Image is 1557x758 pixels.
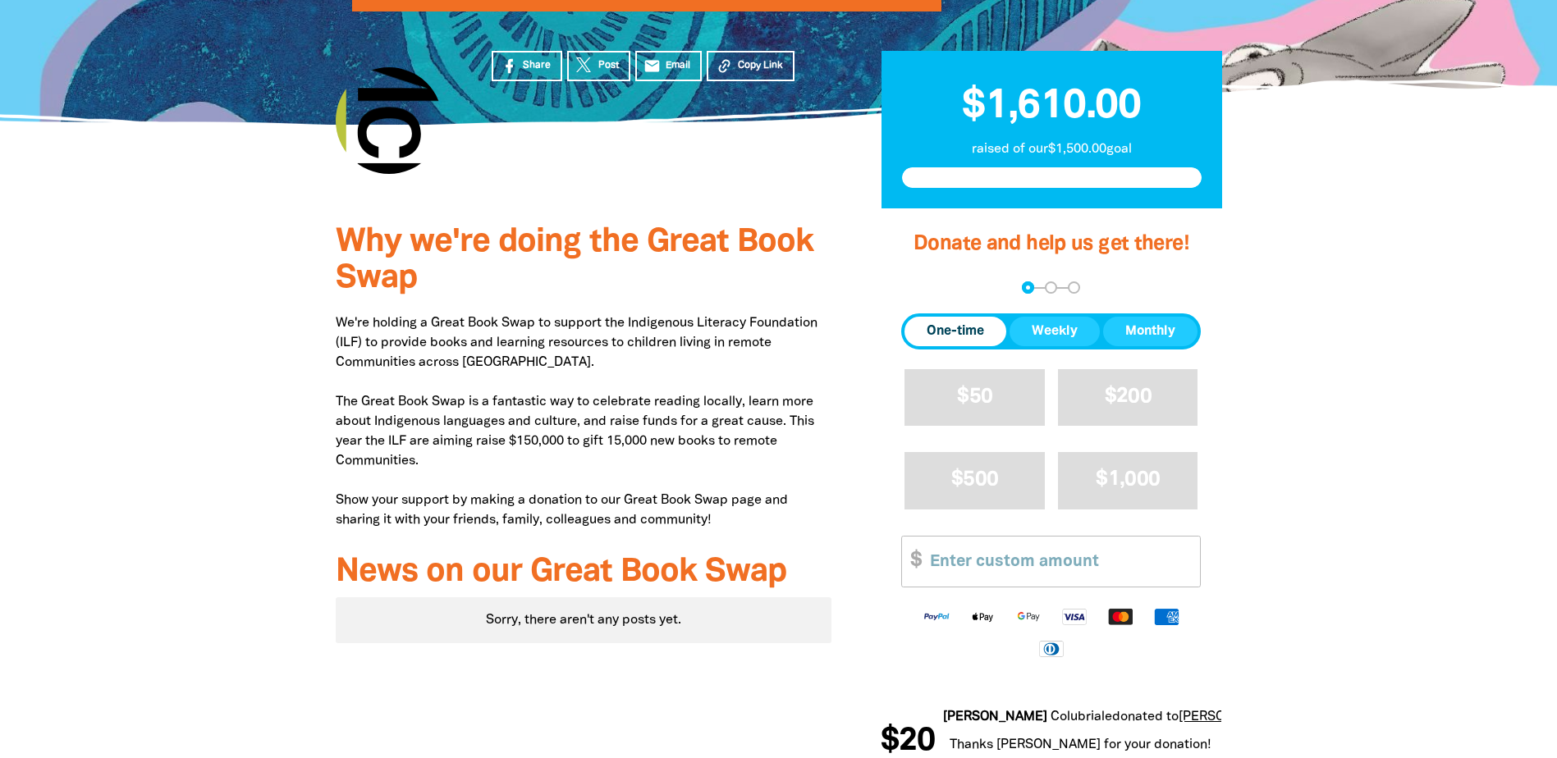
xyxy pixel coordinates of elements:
[567,51,630,81] a: Post
[1022,281,1034,294] button: Navigate to step 1 of 3 to enter your donation amount
[1048,711,1110,723] em: Colubriale
[1032,322,1078,341] span: Weekly
[1068,281,1080,294] button: Navigate to step 3 of 3 to enter your payment details
[904,369,1045,426] button: $50
[635,51,703,81] a: emailEmail
[738,58,783,73] span: Copy Link
[918,537,1200,587] input: Enter custom amount
[336,597,832,643] div: Paginated content
[901,313,1201,349] div: Donation frequency
[914,607,959,626] img: Paypal logo
[598,58,619,73] span: Post
[336,555,832,591] h3: News on our Great Book Swap
[962,88,1141,126] span: $1,610.00
[707,51,795,81] button: Copy Link
[1051,607,1097,626] img: Visa logo
[927,322,984,341] span: One-time
[904,452,1045,509] button: $500
[643,57,661,75] i: email
[878,725,932,758] span: $20
[523,58,551,73] span: Share
[1097,607,1143,626] img: Mastercard logo
[1096,470,1160,489] span: $1,000
[336,597,832,643] div: Sorry, there aren't any posts yet.
[941,711,1045,723] em: [PERSON_NAME]
[901,594,1201,670] div: Available payment methods
[1176,711,1388,723] a: [PERSON_NAME] [PERSON_NAME]
[1110,711,1176,723] span: donated to
[951,470,998,489] span: $500
[1028,639,1074,658] img: Diners Club logo
[1143,607,1189,626] img: American Express logo
[492,51,562,81] a: Share
[1105,387,1152,406] span: $200
[336,227,813,294] span: Why we're doing the Great Book Swap
[914,235,1189,253] span: Donate and help us get there!
[666,58,690,73] span: Email
[1005,607,1051,626] img: Google Pay logo
[1058,452,1198,509] button: $1,000
[959,607,1005,626] img: Apple Pay logo
[941,732,1388,758] div: Thanks [PERSON_NAME] for your donation!
[1103,317,1198,346] button: Monthly
[1010,317,1100,346] button: Weekly
[902,537,922,587] span: $
[1058,369,1198,426] button: $200
[1045,281,1057,294] button: Navigate to step 2 of 3 to enter your details
[957,387,992,406] span: $50
[1125,322,1175,341] span: Monthly
[336,313,832,530] p: We're holding a Great Book Swap to support the Indigenous Literacy Foundation (ILF) to provide bo...
[902,139,1202,159] p: raised of our $1,500.00 goal
[904,317,1006,346] button: One-time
